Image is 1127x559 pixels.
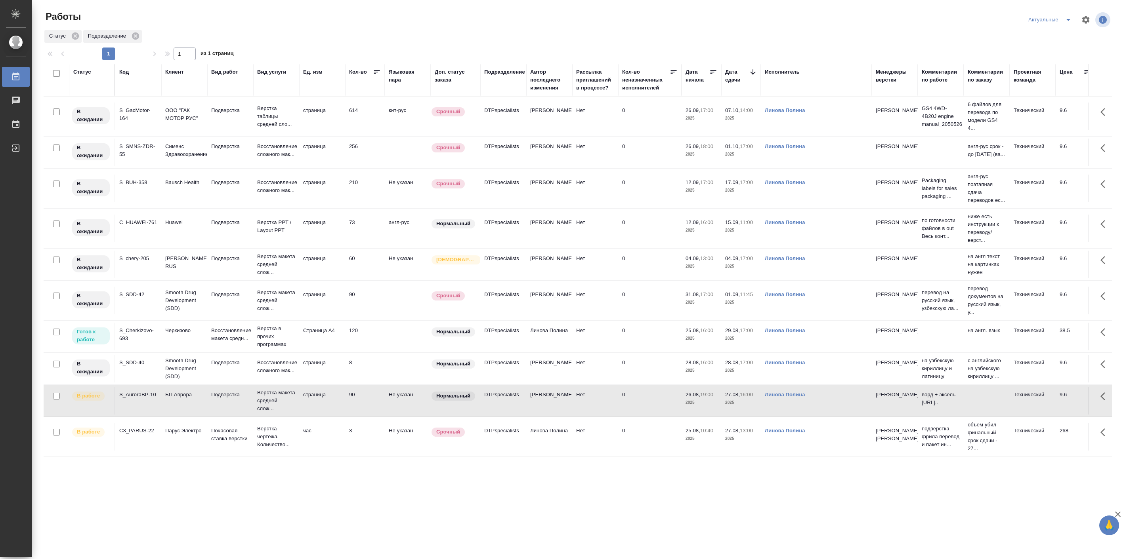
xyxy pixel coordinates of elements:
[922,425,960,449] p: подверстка фрила перевод и пакет ин...
[385,423,431,451] td: Не указан
[922,391,960,407] p: ворд + эксель [URL]..
[345,423,385,451] td: 3
[740,219,753,225] p: 11:00
[526,287,572,314] td: [PERSON_NAME]
[740,143,753,149] p: 17:00
[686,392,700,397] p: 26.08,
[1056,103,1095,130] td: 9.6
[299,103,345,130] td: страница
[725,428,740,434] p: 27.08,
[922,357,960,380] p: на узбекскую кириллицу и латиницу
[165,143,203,158] p: Сименс Здравоохранение
[686,186,717,194] p: 2025
[257,253,295,276] p: Верстка макета средней слож...
[686,255,700,261] p: 04.09,
[257,179,295,194] p: Восстановление сложного мак...
[618,287,682,314] td: 0
[436,360,470,368] p: Нормальный
[1096,139,1115,158] button: Здесь прячутся важные кнопки
[480,287,526,314] td: DTPspecialists
[725,143,740,149] p: 01.10,
[211,391,249,399] p: Подверстка
[480,251,526,278] td: DTPspecialists
[618,103,682,130] td: 0
[922,105,960,128] p: GS4 4WD-4B20J engine manual_2050526
[686,428,700,434] p: 25.08,
[71,391,111,401] div: Исполнитель выполняет работу
[257,143,295,158] p: Восстановление сложного мак...
[257,68,287,76] div: Вид услуги
[211,291,249,299] p: Подверстка
[71,106,111,125] div: Исполнитель назначен, приступать к работе пока рано
[618,355,682,382] td: 0
[740,392,753,397] p: 16:00
[686,367,717,375] p: 2025
[77,144,105,160] p: В ожидании
[345,355,385,382] td: 8
[686,335,717,342] p: 2025
[686,399,717,407] p: 2025
[345,387,385,414] td: 90
[740,291,753,297] p: 11:45
[1056,423,1095,451] td: 268
[876,255,914,262] p: [PERSON_NAME]
[686,359,700,365] p: 28.08,
[765,219,805,225] a: Линова Полина
[1096,355,1115,374] button: Здесь прячутся важные кнопки
[765,291,805,297] a: Линова Полина
[700,179,713,185] p: 17:00
[480,323,526,350] td: DTPspecialists
[1010,175,1056,202] td: Технический
[77,180,105,196] p: В ожидании
[484,68,525,76] div: Подразделение
[686,291,700,297] p: 31.08,
[526,215,572,242] td: [PERSON_NAME]
[345,323,385,350] td: 120
[686,299,717,306] p: 2025
[686,219,700,225] p: 12.09,
[740,428,753,434] p: 13:00
[165,357,203,380] p: Smooth Drug Development (SDD)
[725,107,740,113] p: 07.10,
[436,180,460,188] p: Срочный
[876,68,914,84] div: Менеджеры верстки
[1096,175,1115,194] button: Здесь прячутся важные кнопки
[257,219,295,234] p: Верстка PPT / Layout PPT
[968,68,1006,84] div: Комментарии по заказу
[211,179,249,186] p: Подверстка
[876,327,914,335] p: [PERSON_NAME]
[1056,175,1095,202] td: 9.6
[572,323,618,350] td: Нет
[436,220,470,228] p: Нормальный
[622,68,670,92] div: Кол-во неназначенных исполнителей
[71,219,111,237] div: Исполнитель назначен, приступать к работе пока рано
[765,255,805,261] a: Линова Полина
[436,256,476,264] p: [DEMOGRAPHIC_DATA]
[1060,68,1073,76] div: Цена
[71,327,111,345] div: Исполнитель может приступить к работе
[968,173,1006,204] p: англ-рус поэтапная сдача переводов ес...
[299,215,345,242] td: страница
[686,179,700,185] p: 12.09,
[700,359,713,365] p: 16:00
[968,253,1006,276] p: на англ текст на картинках нужен
[876,391,914,399] p: [PERSON_NAME]
[165,219,203,226] p: Huawei
[1096,423,1115,442] button: Здесь прячутся важные кнопки
[725,392,740,397] p: 27.08,
[765,143,805,149] a: Линова Полина
[1096,215,1115,234] button: Здесь прячутся важные кнопки
[77,428,100,436] p: В работе
[119,427,157,435] div: C3_PARUS-22
[922,217,960,240] p: по готовности файлов в out Весь конт...
[44,10,81,23] span: Работы
[686,262,717,270] p: 2025
[119,219,157,226] div: C_HUAWEI-761
[968,327,1006,335] p: на англ. язык
[436,328,470,336] p: Нормальный
[480,175,526,202] td: DTPspecialists
[765,359,805,365] a: Линова Полина
[968,101,1006,132] p: 6 файлов для перевода по модели GS4 4...
[765,428,805,434] a: Линова Полина
[700,392,713,397] p: 19:00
